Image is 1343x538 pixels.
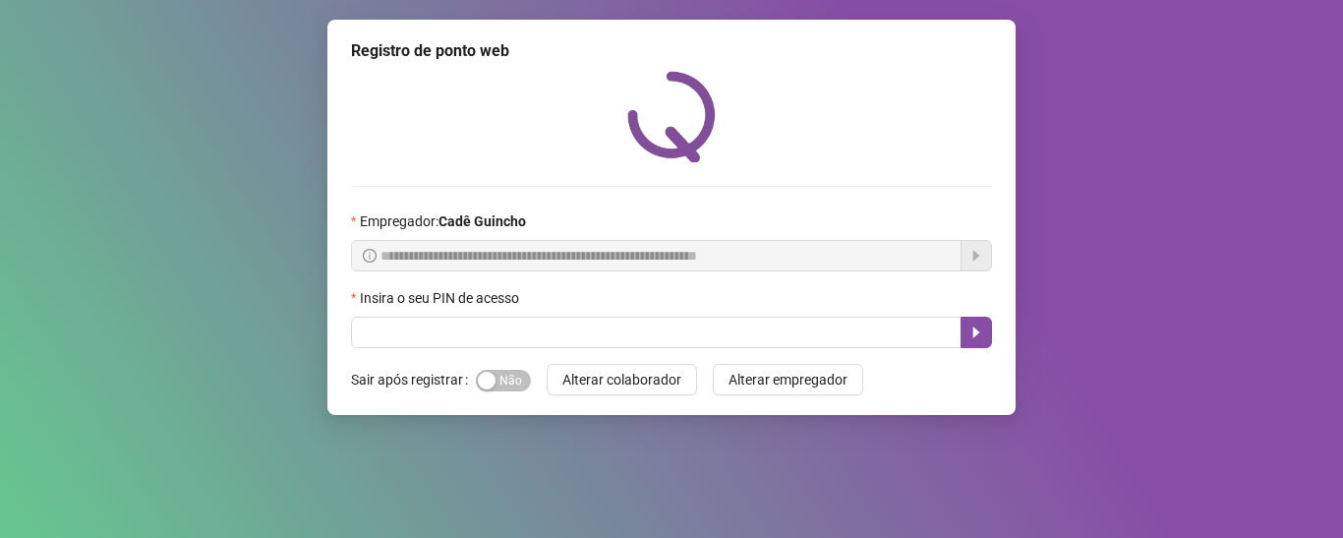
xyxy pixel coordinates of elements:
[351,364,476,395] label: Sair após registrar
[562,369,681,390] span: Alterar colaborador
[360,210,526,232] span: Empregador :
[351,287,532,309] label: Insira o seu PIN de acesso
[729,369,847,390] span: Alterar empregador
[438,213,526,229] strong: Cadê Guincho
[713,364,863,395] button: Alterar empregador
[351,39,992,63] div: Registro de ponto web
[968,325,984,340] span: caret-right
[547,364,697,395] button: Alterar colaborador
[627,71,716,162] img: QRPoint
[363,249,377,263] span: info-circle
